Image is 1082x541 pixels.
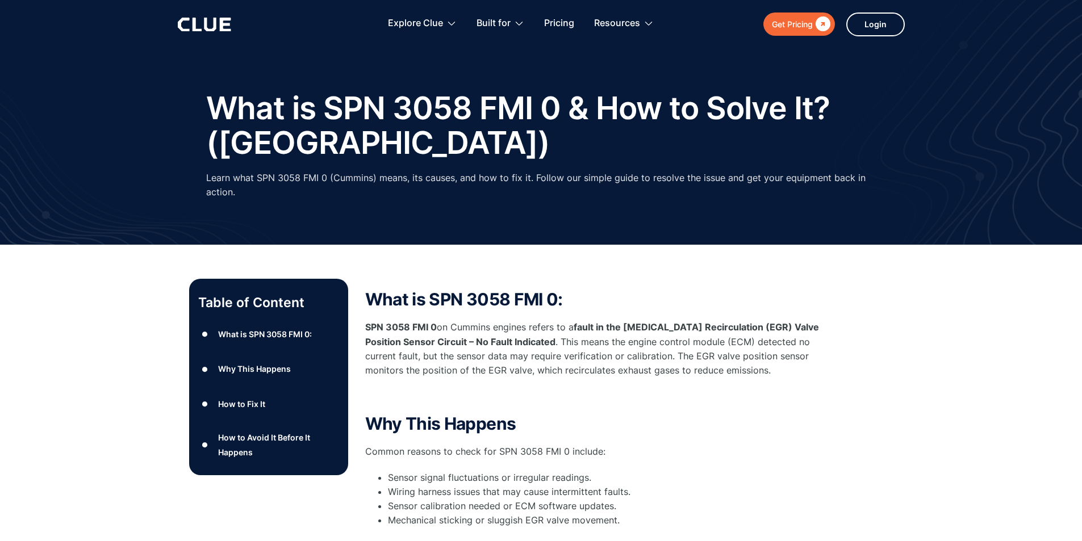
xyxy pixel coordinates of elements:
[594,6,640,41] div: Resources
[206,91,876,160] h1: What is SPN 3058 FMI 0 & How to Solve It? ([GEOGRAPHIC_DATA])
[544,6,574,41] a: Pricing
[388,6,457,41] div: Explore Clue
[772,17,813,31] div: Get Pricing
[388,6,443,41] div: Explore Clue
[198,360,339,378] a: ●Why This Happens
[388,485,820,499] li: Wiring harness issues that may cause intermittent faults.
[365,289,563,309] strong: What is SPN 3058 FMI 0:
[365,321,437,333] strong: SPN 3058 FMI 0
[388,499,820,513] li: Sensor calibration needed or ECM software updates.
[206,171,876,199] p: Learn what SPN 3058 FMI 0 (Cummins) means, its causes, and how to fix it. Follow our simple guide...
[218,362,291,376] div: Why This Happens
[365,320,820,378] p: on Cummins engines refers to a . This means the engine control module (ECM) detected no current f...
[198,326,212,343] div: ●
[846,12,905,36] a: Login
[218,397,265,411] div: How to Fix It
[365,321,819,347] strong: fault in the [MEDICAL_DATA] Recirculation (EGR) Valve Position Sensor Circuit – No Fault Indicated
[477,6,524,41] div: Built for
[198,396,339,413] a: ●How to Fix It
[594,6,654,41] div: Resources
[477,6,511,41] div: Built for
[365,413,516,434] strong: Why This Happens
[218,327,312,341] div: What is SPN 3058 FMI 0:
[198,437,212,454] div: ●
[365,444,820,459] p: Common reasons to check for SPN 3058 FMI 0 include:
[218,430,339,459] div: How to Avoid It Before It Happens
[813,17,830,31] div: 
[388,471,820,485] li: Sensor signal fluctuations or irregular readings.
[763,12,835,36] a: Get Pricing
[365,389,820,403] p: ‍
[198,326,339,343] a: ●What is SPN 3058 FMI 0:
[198,293,339,312] p: Table of Content
[198,360,212,378] div: ●
[198,396,212,413] div: ●
[198,430,339,459] a: ●How to Avoid It Before It Happens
